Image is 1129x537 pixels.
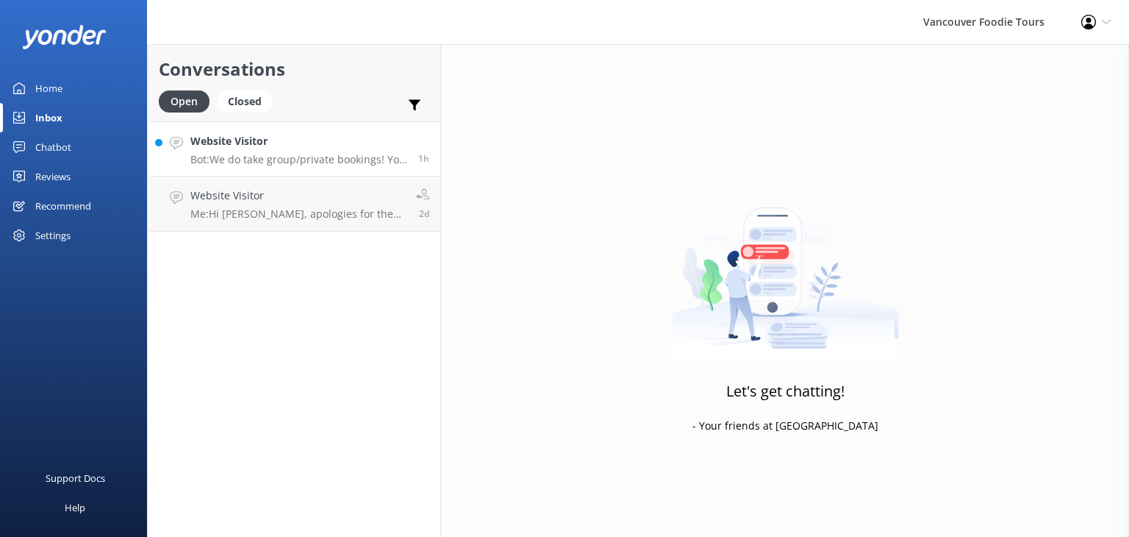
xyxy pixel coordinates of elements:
div: Support Docs [46,463,105,493]
h4: Website Visitor [190,133,407,149]
a: Website VisitorBot:We do take group/private bookings! You can directly book a private tour with u... [148,121,440,177]
div: Home [35,74,62,103]
div: Help [65,493,85,522]
p: Me: Hi [PERSON_NAME], apologies for the delayed response. I’d be happy to assist with adding your... [190,207,405,221]
h2: Conversations [159,55,429,83]
div: Closed [217,90,273,113]
span: Oct 10 2025 01:49pm (UTC -07:00) America/Tijuana [418,152,429,165]
a: Closed [217,93,280,109]
h4: Website Visitor [190,188,405,204]
div: Open [159,90,209,113]
img: artwork of a man stealing a conversation from at giant smartphone [672,177,899,360]
div: Settings [35,221,71,250]
a: Open [159,93,217,109]
div: Recommend [35,191,91,221]
p: - Your friends at [GEOGRAPHIC_DATA] [692,418,878,434]
span: Oct 08 2025 11:29am (UTC -07:00) America/Tijuana [419,207,429,220]
a: Website VisitorMe:Hi [PERSON_NAME], apologies for the delayed response. I’d be happy to assist wi... [148,177,440,232]
div: Inbox [35,103,62,132]
p: Bot: We do take group/private bookings! You can directly book a private tour with us at [URL][DOM... [190,153,407,166]
div: Chatbot [35,132,71,162]
div: Reviews [35,162,71,191]
img: yonder-white-logo.png [22,25,107,49]
h3: Let's get chatting! [726,380,845,403]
